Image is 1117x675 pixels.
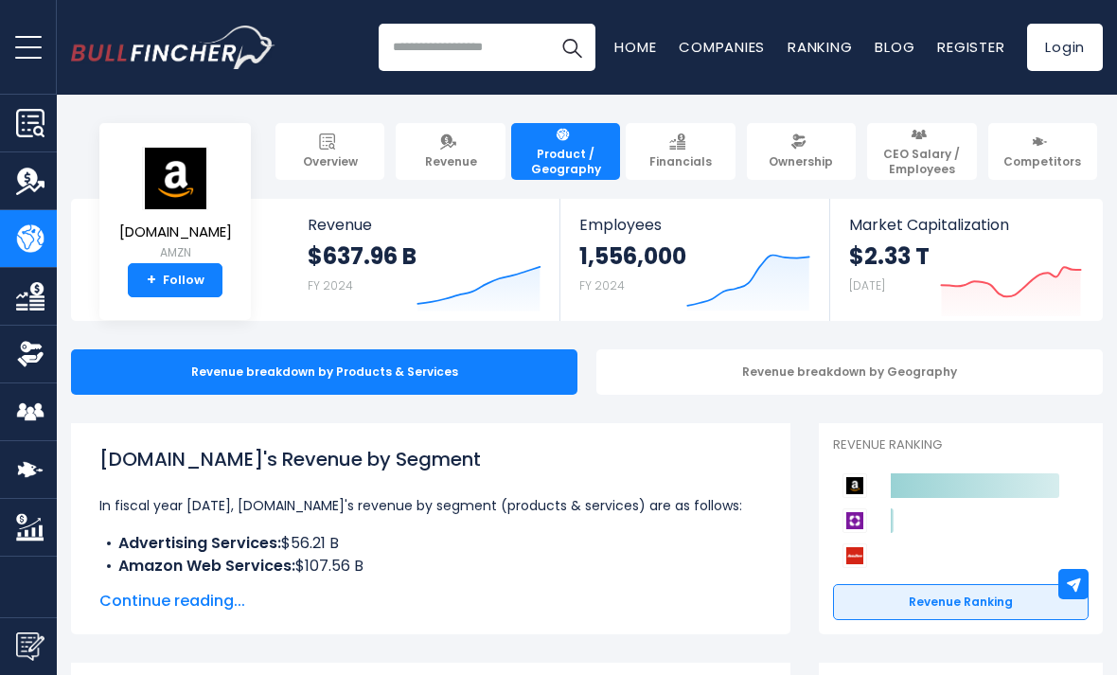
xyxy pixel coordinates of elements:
span: Financials [649,154,712,169]
img: Ownership [16,340,44,368]
a: Product / Geography [511,123,620,180]
h1: [DOMAIN_NAME]'s Revenue by Segment [99,445,762,473]
span: Product / Geography [520,147,612,176]
a: Blog [875,37,914,57]
div: Revenue breakdown by Products & Services [71,349,577,395]
p: In fiscal year [DATE], [DOMAIN_NAME]'s revenue by segment (products & services) are as follows: [99,494,762,517]
img: AutoZone competitors logo [842,543,867,568]
span: Employees [579,216,811,234]
img: Bullfincher logo [71,26,275,69]
span: Market Capitalization [849,216,1082,234]
a: Financials [626,123,735,180]
a: Market Capitalization $2.33 T [DATE] [830,199,1101,321]
a: Ownership [747,123,856,180]
a: Revenue Ranking [833,584,1089,620]
strong: $2.33 T [849,241,930,271]
small: [DATE] [849,277,885,293]
a: Register [937,37,1004,57]
span: Competitors [1003,154,1081,169]
a: Login [1027,24,1103,71]
li: $107.56 B [99,555,762,577]
span: Ownership [769,154,833,169]
small: AMZN [119,244,232,261]
span: Revenue [308,216,541,234]
span: Overview [303,154,358,169]
span: Revenue [425,154,477,169]
li: $56.21 B [99,532,762,555]
a: Ranking [788,37,852,57]
img: Amazon.com competitors logo [842,473,867,498]
a: +Follow [128,263,222,297]
a: Employees 1,556,000 FY 2024 [560,199,830,321]
span: Continue reading... [99,590,762,613]
span: [DOMAIN_NAME] [119,224,232,240]
p: Revenue Ranking [833,437,1089,453]
a: Go to homepage [71,26,275,69]
small: FY 2024 [308,277,353,293]
strong: $637.96 B [308,241,417,271]
a: Revenue [396,123,505,180]
a: CEO Salary / Employees [867,123,976,180]
span: CEO Salary / Employees [876,147,967,176]
a: Home [614,37,656,57]
button: Search [548,24,595,71]
b: Advertising Services: [118,532,281,554]
small: FY 2024 [579,277,625,293]
a: Revenue $637.96 B FY 2024 [289,199,560,321]
b: Amazon Web Services: [118,555,295,577]
div: Revenue breakdown by Geography [596,349,1103,395]
strong: 1,556,000 [579,241,686,271]
a: Competitors [988,123,1097,180]
img: Wayfair competitors logo [842,508,867,533]
a: [DOMAIN_NAME] AMZN [118,146,233,264]
strong: + [147,272,156,289]
a: Overview [275,123,384,180]
a: Companies [679,37,765,57]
